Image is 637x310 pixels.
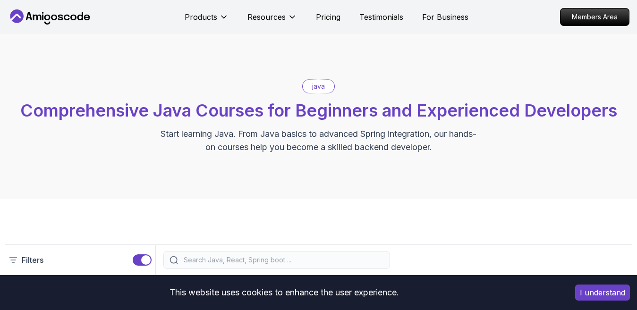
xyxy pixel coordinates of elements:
button: Products [185,11,229,30]
a: For Business [422,11,468,23]
a: Pricing [316,11,340,23]
p: Products [185,11,217,23]
span: Comprehensive Java Courses for Beginners and Experienced Developers [20,100,617,121]
div: This website uses cookies to enhance the user experience. [7,282,561,303]
p: Start learning Java. From Java basics to advanced Spring integration, our hands-on courses help y... [160,127,477,154]
p: Filters [22,254,43,266]
p: Members Area [561,8,629,25]
button: Accept cookies [575,285,630,301]
a: Members Area [560,8,629,26]
p: Resources [247,11,286,23]
input: Search Java, React, Spring boot ... [182,255,384,265]
p: java [312,82,325,91]
button: Resources [247,11,297,30]
a: Testimonials [359,11,403,23]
